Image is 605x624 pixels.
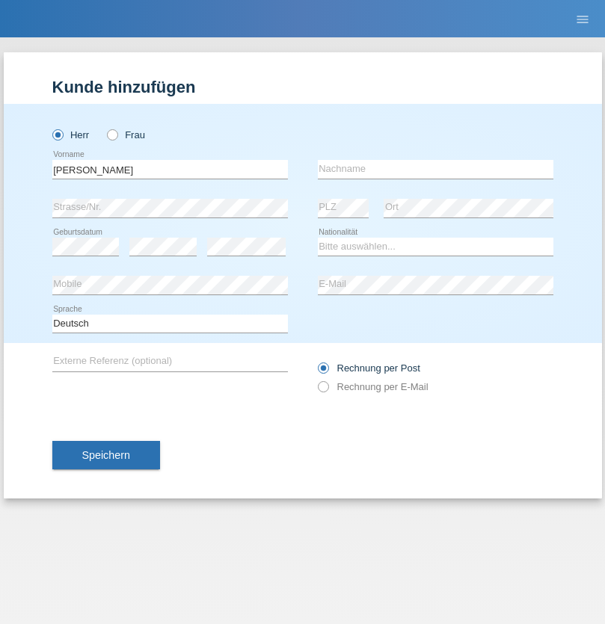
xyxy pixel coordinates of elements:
[52,78,553,96] h1: Kunde hinzufügen
[568,14,598,23] a: menu
[318,362,420,374] label: Rechnung per Post
[318,381,328,400] input: Rechnung per E-Mail
[82,449,130,461] span: Speichern
[52,129,90,140] label: Herr
[318,362,328,381] input: Rechnung per Post
[318,381,429,392] label: Rechnung per E-Mail
[52,441,160,469] button: Speichern
[107,129,145,140] label: Frau
[52,129,62,139] input: Herr
[107,129,117,139] input: Frau
[575,12,590,27] i: menu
